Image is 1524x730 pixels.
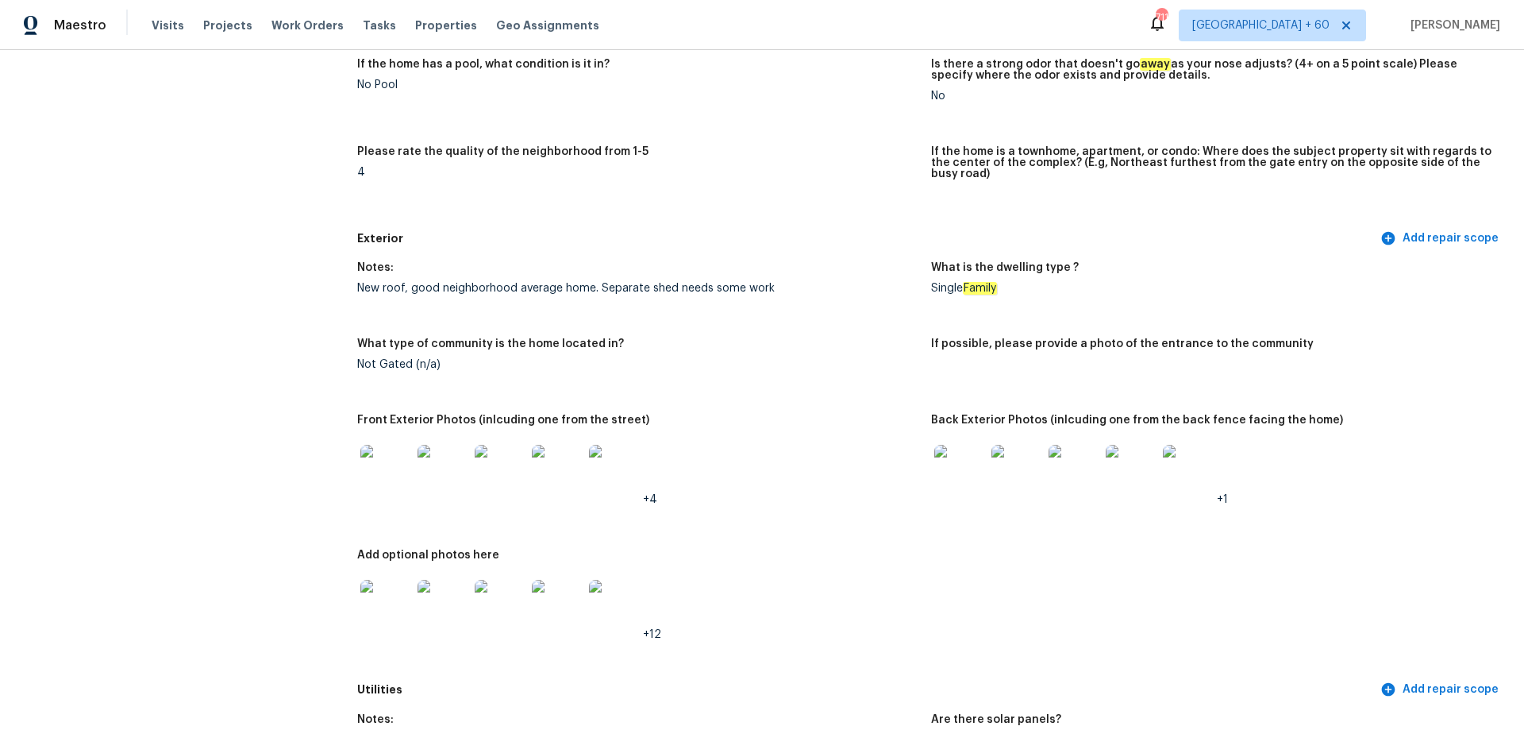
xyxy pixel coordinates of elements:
span: [PERSON_NAME] [1404,17,1500,33]
h5: What is the dwelling type ? [931,262,1079,273]
div: Single [931,283,1492,294]
h5: Notes: [357,714,394,725]
h5: Utilities [357,682,1377,698]
span: Tasks [363,20,396,31]
h5: If the home is a townhome, apartment, or condo: Where does the subject property sit with regards ... [931,146,1492,180]
div: No Pool [357,79,918,91]
button: Add repair scope [1377,224,1505,253]
div: 4 [357,167,918,178]
h5: Front Exterior Photos (inlcuding one from the street) [357,415,649,426]
em: away [1140,58,1171,71]
span: +4 [643,494,657,505]
button: Add repair scope [1377,675,1505,705]
span: Visits [152,17,184,33]
span: Geo Assignments [496,17,599,33]
em: Family [963,282,997,295]
h5: If the home has a pool, what condition is it in? [357,59,610,70]
h5: Are there solar panels? [931,714,1061,725]
span: Add repair scope [1384,680,1499,700]
h5: Exterior [357,230,1377,247]
h5: Add optional photos here [357,550,499,561]
div: Not Gated (n/a) [357,359,918,370]
span: [GEOGRAPHIC_DATA] + 60 [1192,17,1330,33]
span: +1 [1217,494,1228,505]
span: Work Orders [271,17,344,33]
div: 711 [1156,10,1167,25]
div: No [931,91,1492,102]
span: +12 [643,629,661,640]
span: Maestro [54,17,106,33]
h5: Back Exterior Photos (inlcuding one from the back fence facing the home) [931,415,1343,426]
h5: Notes: [357,262,394,273]
h5: Is there a strong odor that doesn't go as your nose adjusts? (4+ on a 5 point scale) Please speci... [931,59,1492,81]
span: Properties [415,17,477,33]
div: New roof, good neighborhood average home. Separate shed needs some work [357,283,918,294]
h5: What type of community is the home located in? [357,338,624,350]
h5: If possible, please provide a photo of the entrance to the community [931,338,1314,350]
span: Projects [203,17,252,33]
span: Add repair scope [1384,229,1499,249]
h5: Please rate the quality of the neighborhood from 1-5 [357,146,648,157]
